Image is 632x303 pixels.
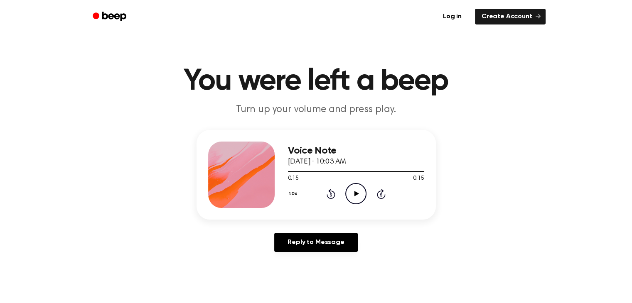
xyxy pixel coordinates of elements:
a: Log in [435,7,470,26]
a: Reply to Message [274,233,357,252]
button: 1.0x [288,187,300,201]
h3: Voice Note [288,145,424,156]
span: 0:15 [288,174,299,183]
span: [DATE] · 10:03 AM [288,158,346,166]
p: Turn up your volume and press play. [157,103,476,117]
a: Beep [87,9,134,25]
span: 0:15 [413,174,424,183]
h1: You were left a beep [103,66,529,96]
a: Create Account [475,9,546,24]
